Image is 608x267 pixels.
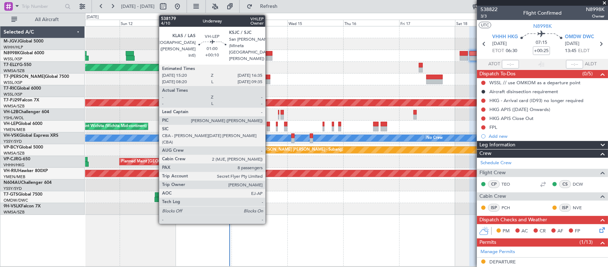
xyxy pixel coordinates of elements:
a: M-JGVJGlobal 5000 [4,39,43,44]
span: VP-BCY [4,145,19,150]
span: VH-VSK [4,133,19,138]
span: Flight Crew [479,169,506,177]
a: T7-GTSGlobal 7500 [4,192,42,197]
span: T7-ELLY [4,63,19,67]
span: T7-GTS [4,192,18,197]
div: Sun 12 [120,20,176,26]
div: Aircraft disinsection requirement [489,89,558,95]
span: Dispatch To-Dos [479,70,515,78]
a: WMSA/SZB [4,210,25,215]
div: [DATE] [87,14,99,20]
span: 3/3 [480,13,498,19]
span: ALDT [585,61,597,68]
a: YSSY/SYD [4,186,22,191]
span: OMDW DWC [565,34,594,41]
div: Thu 16 [343,20,399,26]
span: T7-RIC [4,86,17,91]
span: N8998K [533,22,552,30]
div: Sat 18 [455,20,511,26]
div: Fri 17 [399,20,455,26]
a: WIHH/HLP [4,45,23,50]
a: WMSA/SZB [4,68,25,74]
a: VH-L2BChallenger 604 [4,110,49,114]
a: Schedule Crew [480,160,511,167]
span: VP-CJR [4,157,18,161]
a: T7-ELLYG-550 [4,63,31,67]
div: ISP [559,204,571,212]
a: N604AUChallenger 604 [4,181,52,185]
a: OMDW/DWC [4,198,28,203]
div: HKG APIS ([DATE] Onwards) [489,106,550,112]
div: HKG APIS Close Out [489,115,534,121]
a: WMSA/SZB [4,104,25,109]
div: Unplanned Maint Wichita (Wichita Mid-continent) [58,121,147,132]
span: (1/13) [580,238,593,246]
a: TEO [502,181,518,187]
div: ISP [488,204,500,212]
a: T7-RICGlobal 6000 [4,86,41,91]
button: Refresh [243,1,286,12]
span: 13:45 [565,47,576,55]
span: ELDT [578,47,589,55]
div: DEPARTURE [489,259,516,265]
input: Trip Number [22,1,63,12]
a: WSSL/XSP [4,56,22,62]
a: VHHH/HKG [4,162,25,168]
button: All Aircraft [8,14,77,25]
a: NVE [573,205,589,211]
div: Wed 15 [287,20,343,26]
a: N8998KGlobal 6000 [4,51,44,55]
a: YMEN/MEB [4,127,25,132]
span: Leg Information [479,141,515,149]
a: YMEN/MEB [4,174,25,180]
a: WMSA/SZB [4,151,25,156]
span: Refresh [254,4,284,9]
a: 9H-VSLKFalcon 7X [4,204,41,208]
span: Cabin Crew [479,192,506,201]
button: UTC [479,22,491,28]
span: ATOT [488,61,500,68]
span: FP [575,228,580,235]
div: FPL [489,124,497,130]
div: CS [559,180,571,188]
span: 07:15 [536,39,547,46]
div: WSSL // use OMKOM as a departure point [489,80,581,86]
span: N8998K [586,6,604,13]
span: All Aircraft [19,17,75,22]
input: --:-- [502,60,519,69]
span: VH-LEP [4,122,18,126]
span: VH-RIU [4,169,18,173]
span: 538822 [480,6,498,13]
span: M-JGVJ [4,39,19,44]
div: CP [488,180,500,188]
div: No Crew [427,133,443,143]
span: T7-PJ29 [4,98,20,102]
span: Dispatch Checks and Weather [479,216,547,224]
div: HKG - Arrival card (ID93) no longer required [489,97,583,104]
span: Owner [586,13,604,19]
a: YSHL/WOL [4,115,24,121]
a: WSSL/XSP [4,92,22,97]
span: (0/5) [582,70,593,77]
a: Manage Permits [480,248,515,256]
div: Sat 11 [64,20,120,26]
a: WSSL/XSP [4,80,22,85]
span: AF [557,228,563,235]
a: VH-VSKGlobal Express XRS [4,133,58,138]
span: ETOT [492,47,504,55]
span: 06:30 [506,47,517,55]
a: T7-[PERSON_NAME]Global 7500 [4,75,69,79]
span: T7-[PERSON_NAME] [4,75,45,79]
a: YSSY/SYD [4,139,22,144]
span: VHHH HKG [492,34,518,41]
div: Planned Maint [GEOGRAPHIC_DATA] ([GEOGRAPHIC_DATA] Intl) [121,156,240,167]
a: VH-LEPGlobal 6000 [4,122,42,126]
div: Add new [489,133,604,139]
span: N604AU [4,181,21,185]
span: AC [521,228,528,235]
div: Planned Maint [GEOGRAPHIC_DATA] (Sultan [PERSON_NAME] [PERSON_NAME] - Subang) [177,145,343,155]
a: VP-CJRG-650 [4,157,30,161]
span: VH-L2B [4,110,19,114]
span: Crew [479,150,492,158]
span: [DATE] - [DATE] [121,3,155,10]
